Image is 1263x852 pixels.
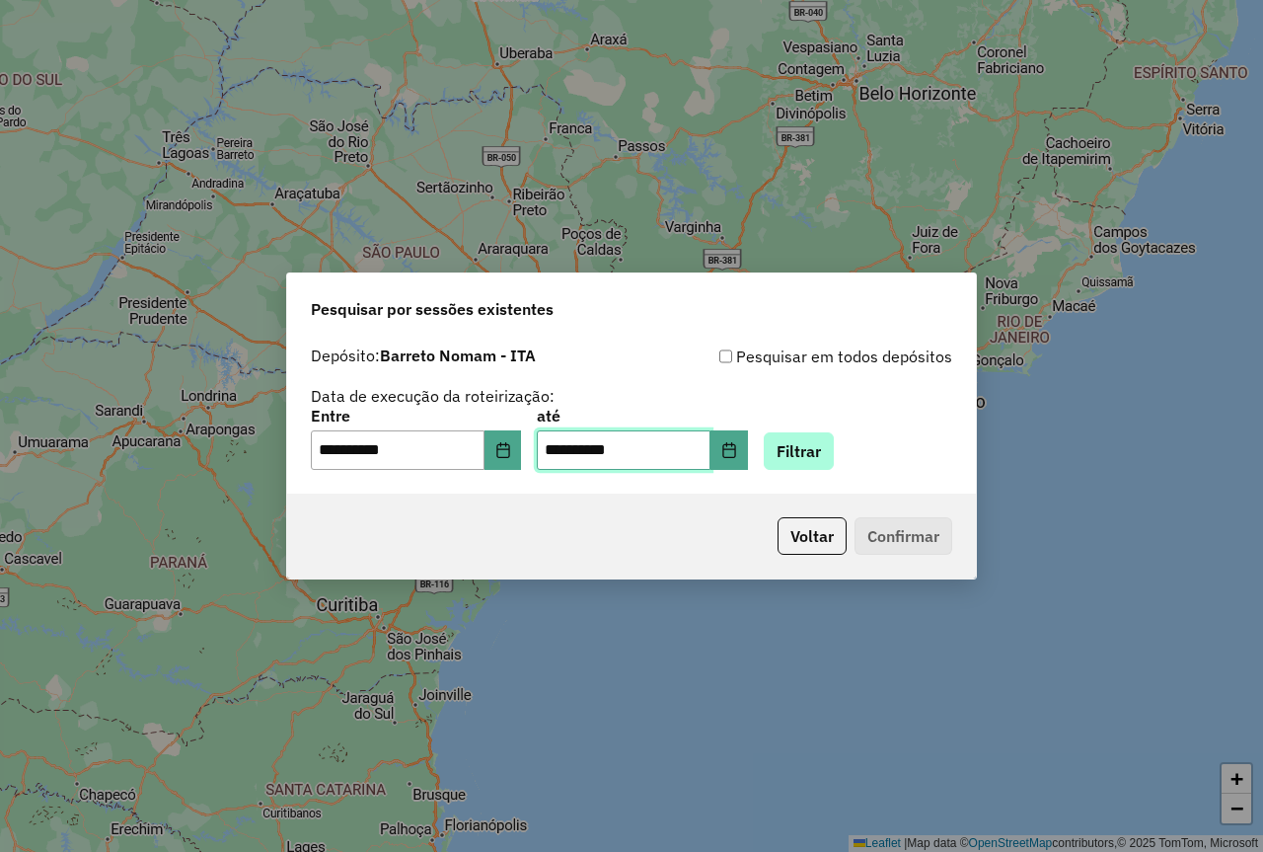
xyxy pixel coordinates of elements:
[710,430,748,470] button: Choose Date
[484,430,522,470] button: Choose Date
[311,297,554,321] span: Pesquisar por sessões existentes
[311,344,536,367] label: Depósito:
[311,404,521,427] label: Entre
[311,384,555,408] label: Data de execução da roteirização:
[537,404,747,427] label: até
[764,432,834,470] button: Filtrar
[778,517,847,555] button: Voltar
[380,346,536,365] strong: Barreto Nomam - ITA
[631,345,952,368] div: Pesquisar em todos depósitos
